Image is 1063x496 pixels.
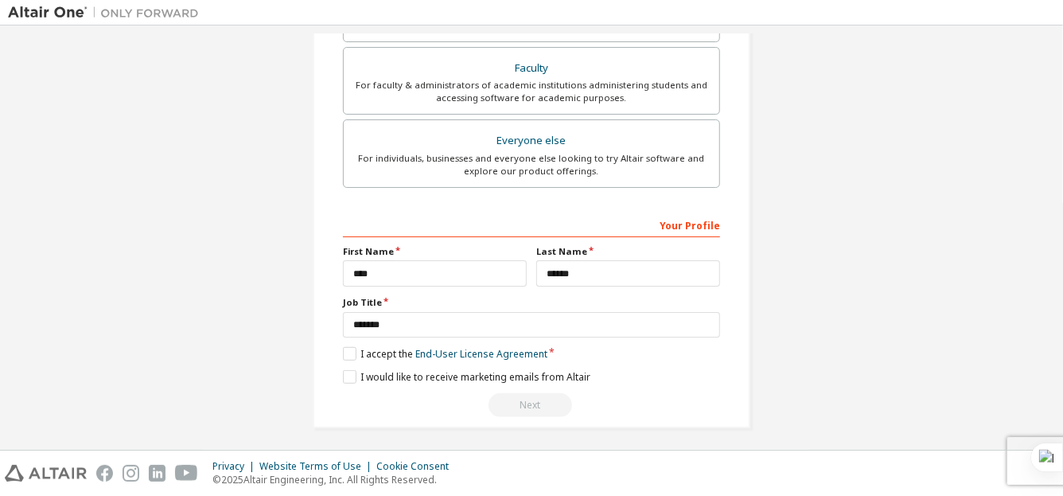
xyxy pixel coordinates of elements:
[212,460,259,473] div: Privacy
[8,5,207,21] img: Altair One
[415,347,547,361] a: End-User License Agreement
[536,245,720,258] label: Last Name
[343,296,720,309] label: Job Title
[123,465,139,482] img: instagram.svg
[353,79,710,104] div: For faculty & administrators of academic institutions administering students and accessing softwa...
[353,57,710,80] div: Faculty
[5,465,87,482] img: altair_logo.svg
[343,245,527,258] label: First Name
[212,473,458,486] p: © 2025 Altair Engineering, Inc. All Rights Reserved.
[343,347,547,361] label: I accept the
[343,370,590,384] label: I would like to receive marketing emails from Altair
[353,130,710,152] div: Everyone else
[259,460,376,473] div: Website Terms of Use
[96,465,113,482] img: facebook.svg
[353,152,710,178] div: For individuals, businesses and everyone else looking to try Altair software and explore our prod...
[343,212,720,237] div: Your Profile
[376,460,458,473] div: Cookie Consent
[343,393,720,417] div: Read and acccept EULA to continue
[175,465,198,482] img: youtube.svg
[149,465,165,482] img: linkedin.svg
